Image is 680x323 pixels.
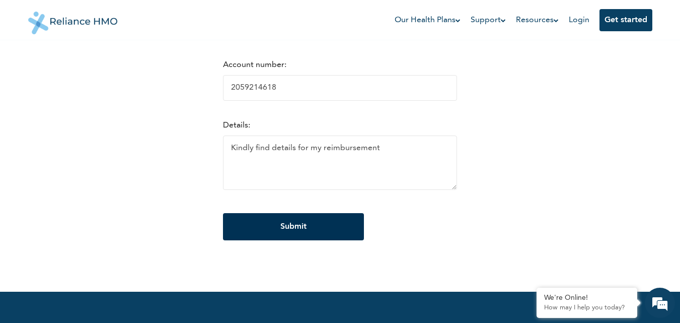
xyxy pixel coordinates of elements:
[223,121,250,130] label: Details:
[599,9,652,31] button: Get started
[28,4,118,34] img: Reliance HMO's Logo
[223,213,364,240] input: Submit
[5,235,192,271] textarea: Type your message and hit 'Enter'
[223,61,286,69] label: Account number:
[471,14,506,26] a: Support
[395,14,461,26] a: Our Health Plans
[569,16,589,24] a: Login
[58,107,139,209] span: We're online!
[19,50,41,76] img: d_794563401_company_1708531726252_794563401
[544,294,630,302] div: We're Online!
[544,304,630,312] p: How may I help you today?
[516,14,559,26] a: Resources
[165,5,189,29] div: Minimize live chat window
[52,56,169,70] div: Chat with us now
[99,271,192,302] div: FAQs
[5,288,99,295] span: Conversation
